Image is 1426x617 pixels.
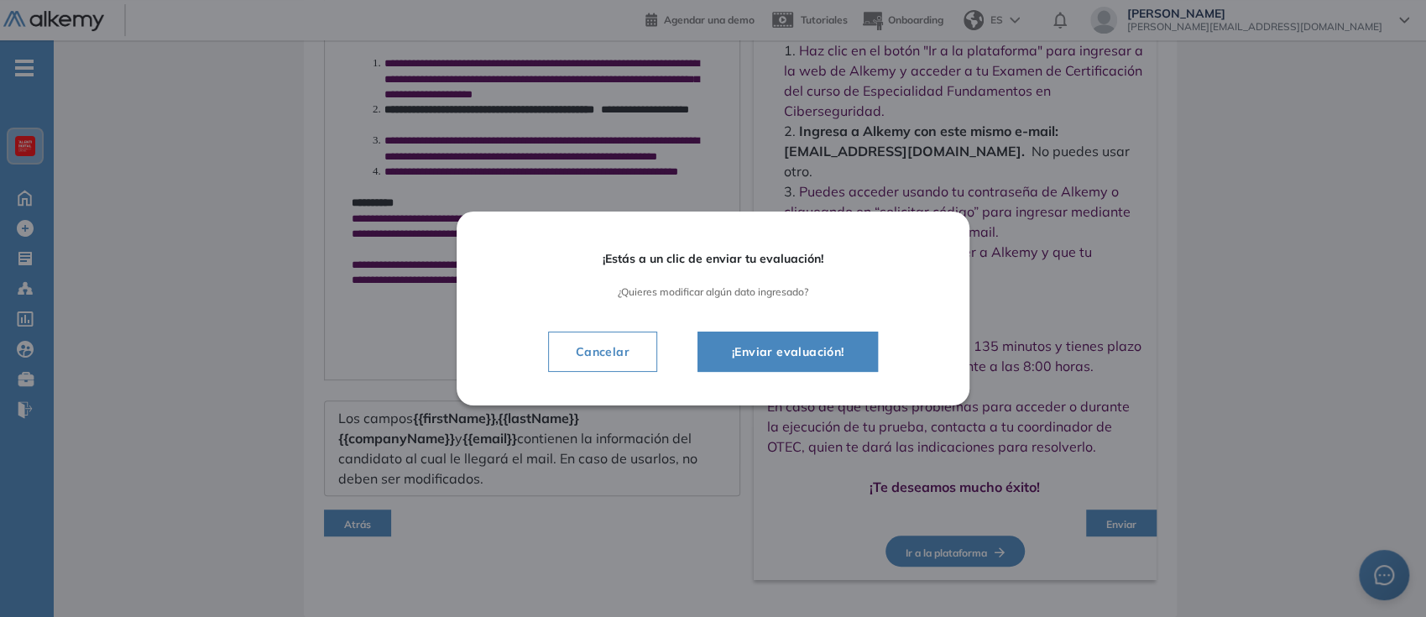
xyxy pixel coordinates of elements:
[504,286,922,298] span: ¿Quieres modificar algún dato ingresado?
[504,252,922,266] span: ¡Estás a un clic de enviar tu evaluación!
[562,342,643,362] span: Cancelar
[697,332,879,372] button: ¡Enviar evaluación!
[548,332,657,372] button: Cancelar
[718,342,858,362] span: ¡Enviar evaluación!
